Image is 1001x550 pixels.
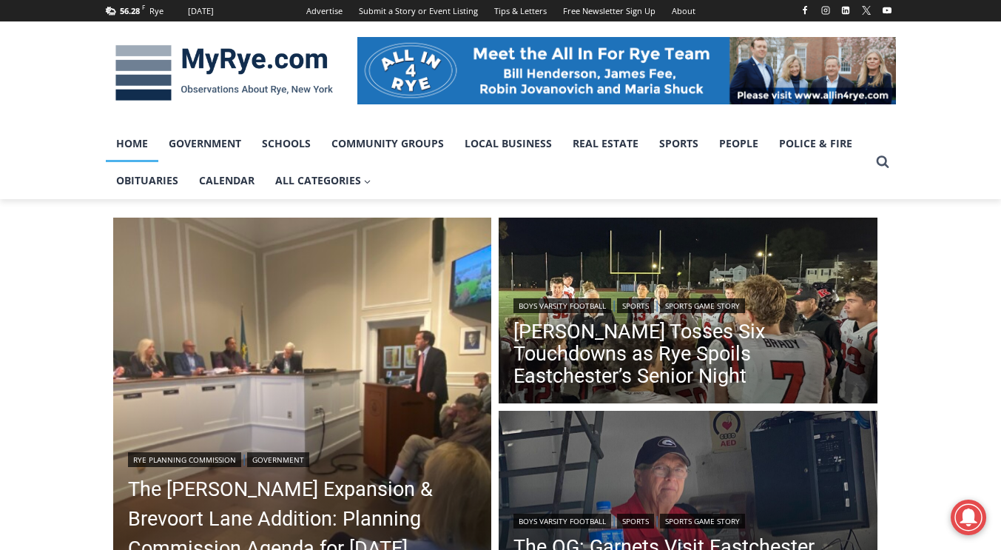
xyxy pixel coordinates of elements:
a: Local Business [454,125,562,162]
a: Home [106,125,158,162]
a: Linkedin [837,1,855,19]
a: Obituaries [106,162,189,199]
div: | [128,449,477,467]
a: Government [158,125,252,162]
div: Rye [149,4,164,18]
a: Sports [617,298,654,313]
a: Read More Miller Tosses Six Touchdowns as Rye Spoils Eastchester’s Senior Night [499,218,877,407]
button: View Search Form [869,149,896,175]
img: (PHOTO: The Rye Football team after their 48-23 Week Five win on October 10, 2025. Contributed.) [499,218,877,407]
img: All in for Rye [357,37,896,104]
a: [PERSON_NAME] Tosses Six Touchdowns as Rye Spoils Eastchester’s Senior Night [513,321,863,387]
a: Sports Game Story [660,514,745,529]
a: Community Groups [321,125,454,162]
a: YouTube [878,1,896,19]
div: [DATE] [188,4,214,18]
div: | | [513,511,863,529]
div: | | [513,295,863,313]
a: Facebook [796,1,814,19]
a: Sports Game Story [660,298,745,313]
a: Sports [649,125,709,162]
span: All Categories [275,172,371,189]
a: All Categories [265,162,382,199]
a: Boys Varsity Football [513,514,611,529]
span: 56.28 [120,5,140,16]
nav: Primary Navigation [106,125,869,200]
a: X [857,1,875,19]
a: Boys Varsity Football [513,298,611,313]
a: Rye Planning Commission [128,452,241,467]
a: Sports [617,514,654,529]
img: MyRye.com [106,35,343,112]
a: People [709,125,769,162]
a: Schools [252,125,321,162]
span: F [142,3,145,11]
a: Government [247,452,309,467]
a: Instagram [817,1,835,19]
a: Police & Fire [769,125,863,162]
a: Real Estate [562,125,649,162]
a: Calendar [189,162,265,199]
